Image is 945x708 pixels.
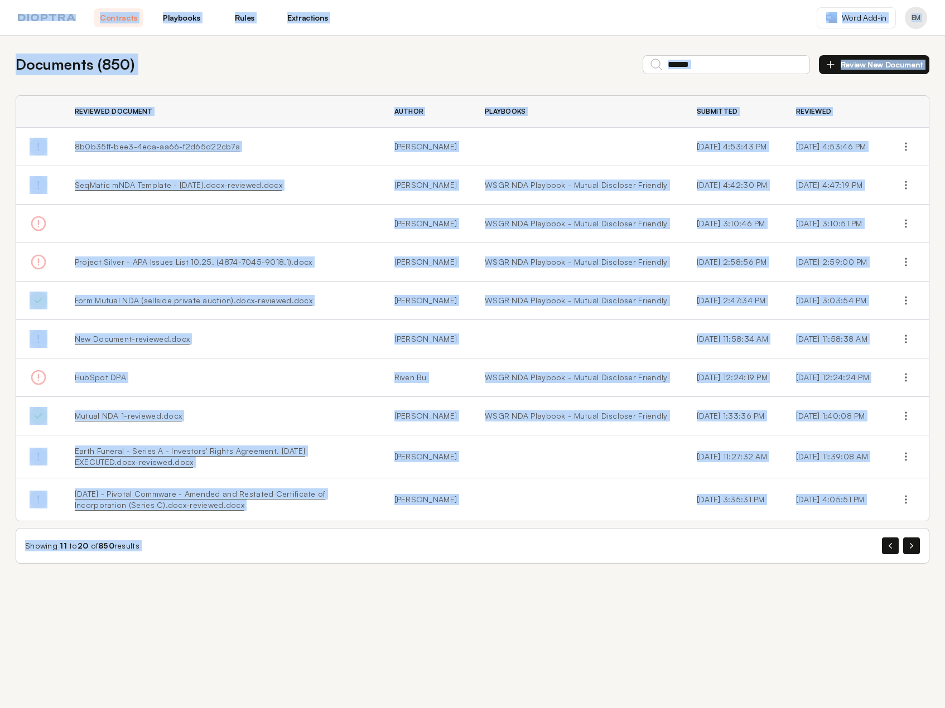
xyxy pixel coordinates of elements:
[485,180,670,191] a: WSGR NDA Playbook - Mutual Discloser Friendly
[683,358,783,397] td: [DATE] 12:24:19 PM
[157,8,206,27] a: Playbooks
[683,128,783,166] td: [DATE] 4:53:43 PM
[485,218,670,229] a: WSGR NDA Playbook - Mutual Discloser Friendly
[78,541,89,550] span: 20
[683,435,783,478] td: [DATE] 11:27:32 AM
[75,180,282,190] a: SeqMatic mNDA Template - [DATE].docx-reviewed.docx
[61,96,381,128] th: Reviewed Document
[75,489,326,510] a: [DATE] - Pivotal Commware - Amended and Restated Certificate of Incorporation (Series C).docx-rev...
[98,541,114,550] span: 850
[683,478,783,521] td: [DATE] 3:35:31 PM
[381,282,471,320] td: [PERSON_NAME]
[30,138,47,156] img: Done
[783,166,884,205] td: [DATE] 4:47:19 PM
[75,372,126,382] span: HubSpot DPA
[381,128,471,166] td: [PERSON_NAME]
[220,8,269,27] a: Rules
[783,397,884,435] td: [DATE] 1:40:08 PM
[905,7,927,29] button: Profile menu
[381,435,471,478] td: [PERSON_NAME]
[381,358,471,397] td: Riven Bu
[381,166,471,205] td: [PERSON_NAME]
[30,407,47,425] img: Done
[783,478,884,521] td: [DATE] 4:05:51 PM
[471,96,683,128] th: Playbooks
[683,96,783,128] th: Submitted
[683,282,783,320] td: [DATE] 2:47:34 PM
[485,256,670,268] a: WSGR NDA Playbook - Mutual Discloser Friendly
[60,541,67,550] span: 11
[381,96,471,128] th: Author
[683,243,783,282] td: [DATE] 2:58:56 PM
[75,295,312,305] a: Form Mutual NDA (sellside private auction).docx-reviewed.docx
[683,166,783,205] td: [DATE] 4:42:30 PM
[25,540,139,551] div: Showing to of results
[783,243,884,282] td: [DATE] 2:59:00 PM
[882,537,899,554] button: Previous
[903,537,920,554] button: Next
[783,205,884,243] td: [DATE] 3:10:51 PM
[381,478,471,521] td: [PERSON_NAME]
[819,55,929,74] button: Review New Document
[30,330,47,348] img: Done
[842,12,886,23] span: Word Add-in
[75,334,190,343] a: New Document-reviewed.docx
[30,491,47,508] img: Done
[30,292,47,309] img: Done
[783,320,884,358] td: [DATE] 11:58:38 AM
[783,128,884,166] td: [DATE] 4:53:46 PM
[485,295,670,306] a: WSGR NDA Playbook - Mutual Discloser Friendly
[75,257,312,266] span: Project Silver - APA Issues List 10.25. (4874-7045-9018.1).docx
[485,372,670,383] a: WSGR NDA Playbook - Mutual Discloser Friendly
[381,243,471,282] td: [PERSON_NAME]
[783,282,884,320] td: [DATE] 3:03:54 PM
[783,96,884,128] th: Reviewed
[783,358,884,397] td: [DATE] 12:24:24 PM
[683,320,783,358] td: [DATE] 11:58:34 AM
[94,8,143,27] a: Contracts
[283,8,332,27] a: Extractions
[18,14,76,22] img: logo
[826,12,837,23] img: word
[75,411,182,420] a: Mutual NDA 1-reviewed.docx
[381,397,471,435] td: [PERSON_NAME]
[485,410,670,421] a: WSGR NDA Playbook - Mutual Discloser Friendly
[16,54,134,75] h2: Documents ( 850 )
[783,435,884,478] td: [DATE] 11:39:08 AM
[30,176,47,194] img: Done
[30,448,47,465] img: Done
[683,205,783,243] td: [DATE] 3:10:46 PM
[817,7,896,28] a: Word Add-in
[381,205,471,243] td: [PERSON_NAME]
[381,320,471,358] td: [PERSON_NAME]
[75,142,240,151] a: 8b0b35ff-bee3-4eca-aa66-f2d65d22cb7a
[75,446,305,467] a: Earth Funeral - Series A - Investors' Rights Agreement, [DATE] EXECUTED.docx-reviewed.docx
[683,397,783,435] td: [DATE] 1:33:36 PM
